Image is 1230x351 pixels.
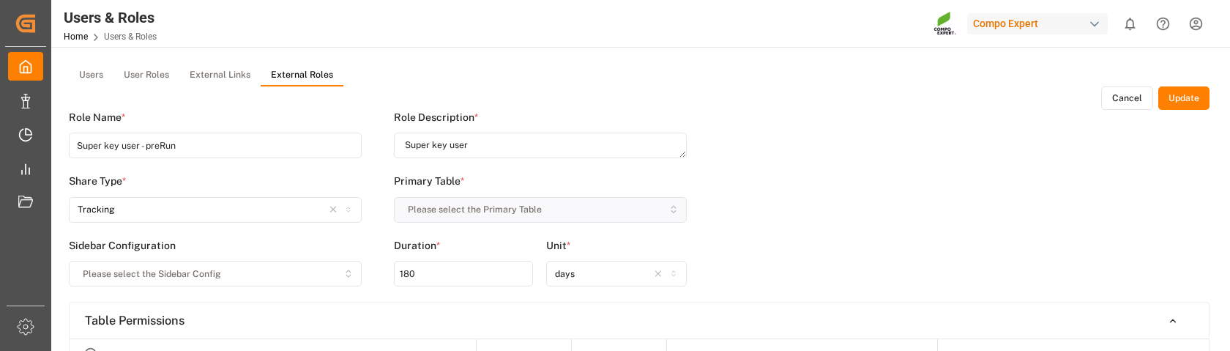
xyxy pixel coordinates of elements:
[394,133,687,158] textarea: Super key user
[394,174,461,189] span: Primary Table
[78,203,115,216] div: Tracking
[64,7,157,29] div: Users & Roles
[394,238,436,254] span: Duration
[261,64,343,86] button: External Roles
[83,267,221,281] span: Please select the Sidebar Config
[1158,86,1209,110] button: Update
[64,32,88,42] a: Home
[394,261,533,287] input: Enter custom expiry
[69,110,122,125] span: Role Name
[1101,86,1153,110] button: Cancel
[546,238,567,254] span: Unit
[69,174,122,189] span: Share Type
[179,64,261,86] button: External Links
[967,10,1114,37] button: Compo Expert
[1147,7,1179,40] button: Help Center
[69,133,362,158] input: Role Name
[69,64,113,86] button: Users
[933,11,957,37] img: Screenshot%202023-09-29%20at%2010.02.21.png_1712312052.png
[555,267,575,281] div: days
[69,238,176,254] span: Sidebar Configuration
[70,308,1209,333] button: Table Permissions
[113,64,179,86] button: User Roles
[394,110,474,125] span: Role Description
[408,203,542,216] span: Please select the Primary Table
[967,13,1108,34] div: Compo Expert
[1114,7,1147,40] button: show 0 new notifications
